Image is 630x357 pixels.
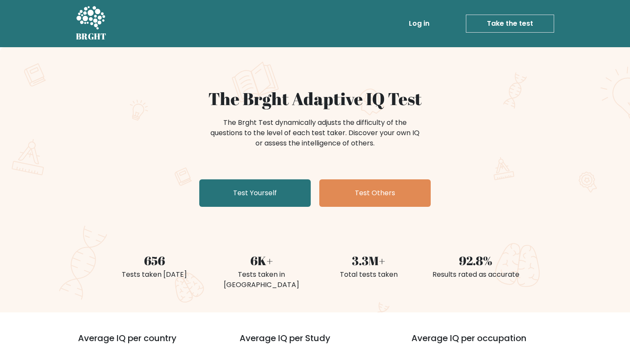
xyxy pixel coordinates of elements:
h3: Average IQ per country [78,333,209,354]
h1: The Brght Adaptive IQ Test [106,88,524,109]
div: 92.8% [427,251,524,269]
div: Results rated as accurate [427,269,524,280]
div: The Brght Test dynamically adjusts the difficulty of the questions to the level of each test take... [208,118,422,148]
a: Take the test [466,15,554,33]
div: Tests taken in [GEOGRAPHIC_DATA] [213,269,310,290]
a: Test Others [319,179,431,207]
a: Test Yourself [199,179,311,207]
a: Log in [405,15,433,32]
h5: BRGHT [76,31,107,42]
h3: Average IQ per Study [240,333,391,354]
div: 6K+ [213,251,310,269]
div: Total tests taken [320,269,417,280]
div: 3.3M+ [320,251,417,269]
a: BRGHT [76,3,107,44]
div: 656 [106,251,203,269]
div: Tests taken [DATE] [106,269,203,280]
h3: Average IQ per occupation [411,333,563,354]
